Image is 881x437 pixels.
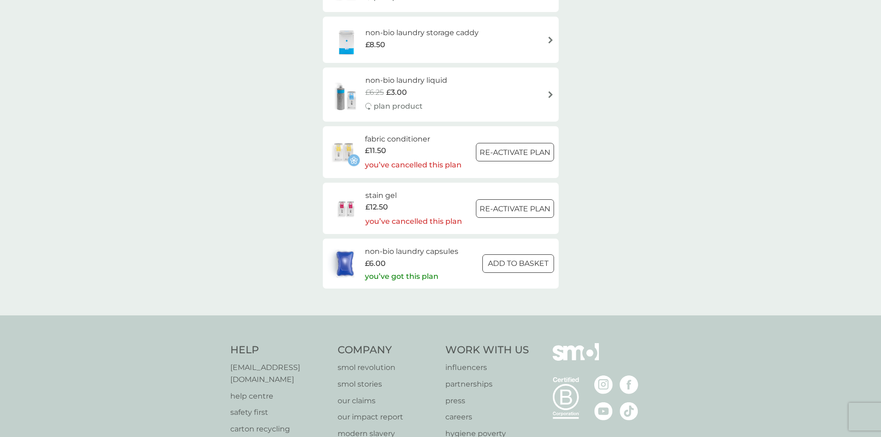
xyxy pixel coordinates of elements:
a: partnerships [445,378,529,390]
button: ADD TO BASKET [482,254,554,273]
p: you’ve got this plan [365,271,438,283]
p: you’ve cancelled this plan [365,159,462,171]
h4: Help [230,343,329,357]
span: £11.50 [365,145,386,157]
a: influencers [445,362,529,374]
img: fabric conditioner [327,136,360,168]
img: visit the smol Facebook page [620,375,638,394]
p: Re-activate Plan [480,147,550,159]
p: Re-activate Plan [480,203,550,215]
span: £3.00 [386,86,407,98]
p: you’ve cancelled this plan [365,215,462,228]
a: safety first [230,406,329,419]
img: arrow right [547,37,554,43]
span: £6.25 [365,86,384,98]
h4: Company [338,343,436,357]
img: stain gel [327,192,365,225]
a: our impact report [338,411,436,423]
h6: non-bio laundry liquid [365,74,447,86]
img: arrow right [547,91,554,98]
p: ADD TO BASKET [488,258,548,270]
a: smol stories [338,378,436,390]
img: visit the smol Tiktok page [620,402,638,420]
span: £8.50 [365,39,385,51]
img: non-bio laundry capsules [327,247,363,280]
h6: fabric conditioner [365,133,462,145]
button: Re-activate Plan [476,143,554,161]
p: plan product [374,100,423,112]
a: careers [445,411,529,423]
img: non-bio laundry storage caddy [327,24,365,56]
span: £6.00 [365,258,386,270]
button: Re-activate Plan [476,199,554,218]
h6: stain gel [365,190,462,202]
span: £12.50 [365,201,388,213]
a: press [445,395,529,407]
h6: non-bio laundry capsules [365,246,458,258]
a: [EMAIL_ADDRESS][DOMAIN_NAME] [230,362,329,385]
img: smol [553,343,599,375]
a: carton recycling [230,423,329,435]
h4: Work With Us [445,343,529,357]
a: help centre [230,390,329,402]
h6: non-bio laundry storage caddy [365,27,479,39]
a: our claims [338,395,436,407]
img: visit the smol Youtube page [594,402,613,420]
img: non-bio laundry liquid [327,79,365,111]
img: visit the smol Instagram page [594,375,613,394]
a: smol revolution [338,362,436,374]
